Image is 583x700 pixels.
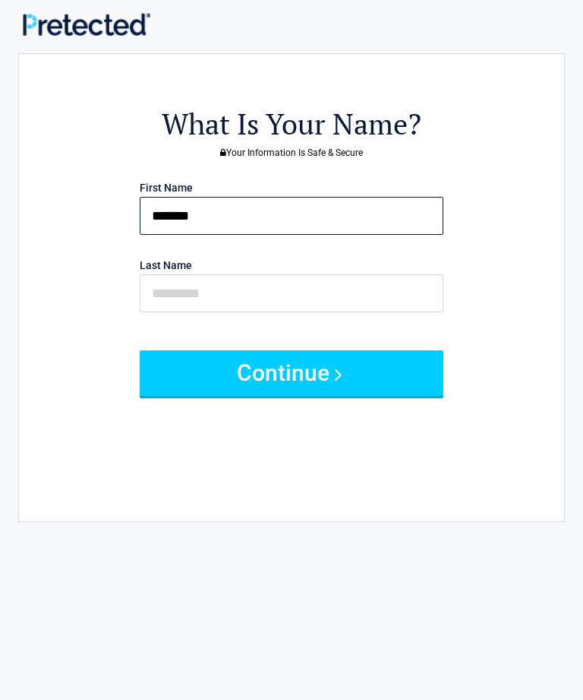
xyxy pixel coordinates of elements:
img: Main Logo [23,13,150,36]
h2: What Is Your Name? [27,105,556,144]
label: First Name [140,182,193,193]
h3: Your Information Is Safe & Secure [27,148,556,157]
label: Last Name [140,260,192,271]
button: Continue [140,350,443,396]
